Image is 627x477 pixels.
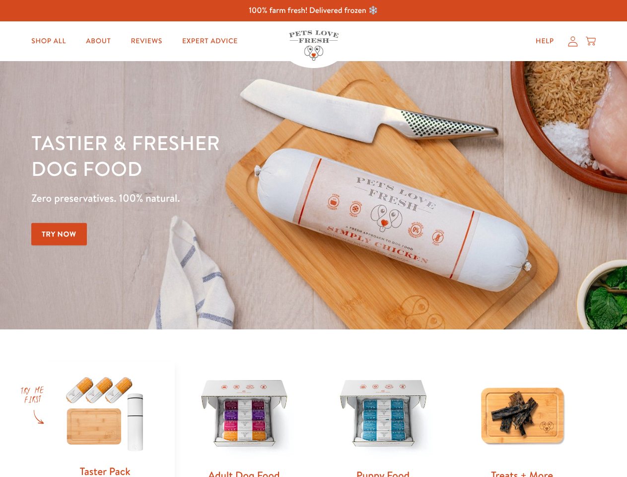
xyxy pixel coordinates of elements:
img: Pets Love Fresh [289,30,339,61]
a: Try Now [31,223,87,245]
a: Expert Advice [174,31,246,51]
h1: Tastier & fresher dog food [31,130,408,181]
a: About [78,31,119,51]
p: Zero preservatives. 100% natural. [31,189,408,207]
a: Reviews [123,31,170,51]
a: Shop All [23,31,74,51]
a: Help [528,31,562,51]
